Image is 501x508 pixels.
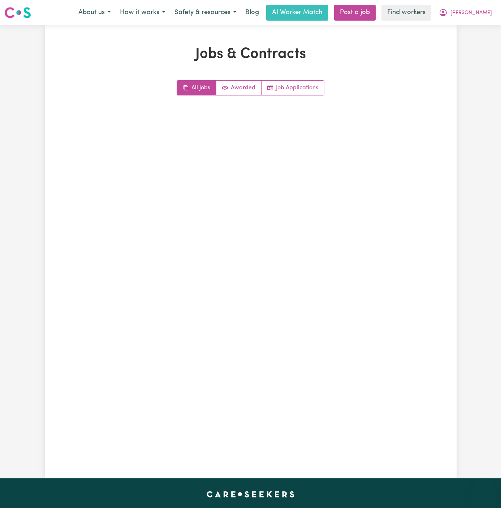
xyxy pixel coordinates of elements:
a: AI Worker Match [266,5,328,21]
button: How it works [115,5,170,20]
a: Find workers [381,5,431,21]
iframe: Button to launch messaging window [472,479,495,502]
a: Careseekers logo [4,4,31,21]
h1: Jobs & Contracts [83,46,418,63]
a: All jobs [177,81,216,95]
button: About us [74,5,115,20]
img: Careseekers logo [4,6,31,19]
button: Safety & resources [170,5,241,20]
a: Blog [241,5,263,21]
a: Active jobs [216,81,262,95]
a: Job applications [262,81,324,95]
a: Careseekers home page [207,491,294,497]
span: [PERSON_NAME] [450,9,492,17]
button: My Account [434,5,497,20]
a: Post a job [334,5,376,21]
